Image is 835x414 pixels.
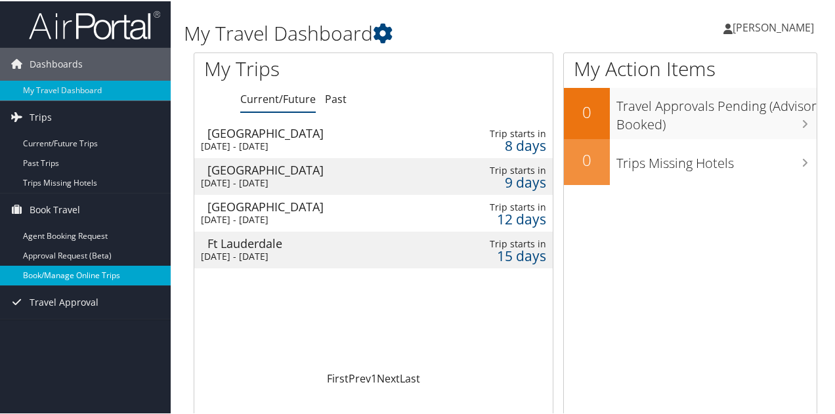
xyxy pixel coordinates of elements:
div: 9 days [471,175,546,187]
span: Trips [30,100,52,133]
a: [PERSON_NAME] [723,7,827,46]
div: [GEOGRAPHIC_DATA] [207,126,431,138]
div: [DATE] - [DATE] [201,139,425,151]
h3: Trips Missing Hotels [616,146,817,171]
h1: My Action Items [564,54,817,81]
div: Trip starts in [471,237,546,249]
div: Trip starts in [471,163,546,175]
div: [DATE] - [DATE] [201,213,425,224]
div: 8 days [471,138,546,150]
div: Ft Lauderdale [207,236,431,248]
div: 12 days [471,212,546,224]
img: airportal-logo.png [29,9,160,39]
a: Last [400,370,420,384]
h3: Travel Approvals Pending (Advisor Booked) [616,89,817,133]
a: 1 [371,370,377,384]
a: Prev [349,370,371,384]
a: Next [377,370,400,384]
h1: My Travel Dashboard [184,18,612,46]
div: Trip starts in [471,200,546,212]
div: [DATE] - [DATE] [201,249,425,261]
h2: 0 [564,100,610,122]
a: First [327,370,349,384]
span: [PERSON_NAME] [733,19,814,33]
span: Travel Approval [30,285,98,318]
span: Book Travel [30,192,80,225]
a: 0Travel Approvals Pending (Advisor Booked) [564,87,817,137]
div: [GEOGRAPHIC_DATA] [207,199,431,211]
div: Trip starts in [471,127,546,138]
a: 0Trips Missing Hotels [564,138,817,184]
h2: 0 [564,148,610,170]
div: [DATE] - [DATE] [201,176,425,188]
div: 15 days [471,249,546,260]
a: Current/Future [240,91,316,105]
a: Past [325,91,347,105]
span: Dashboards [30,47,83,79]
div: [GEOGRAPHIC_DATA] [207,163,431,175]
h1: My Trips [204,54,393,81]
